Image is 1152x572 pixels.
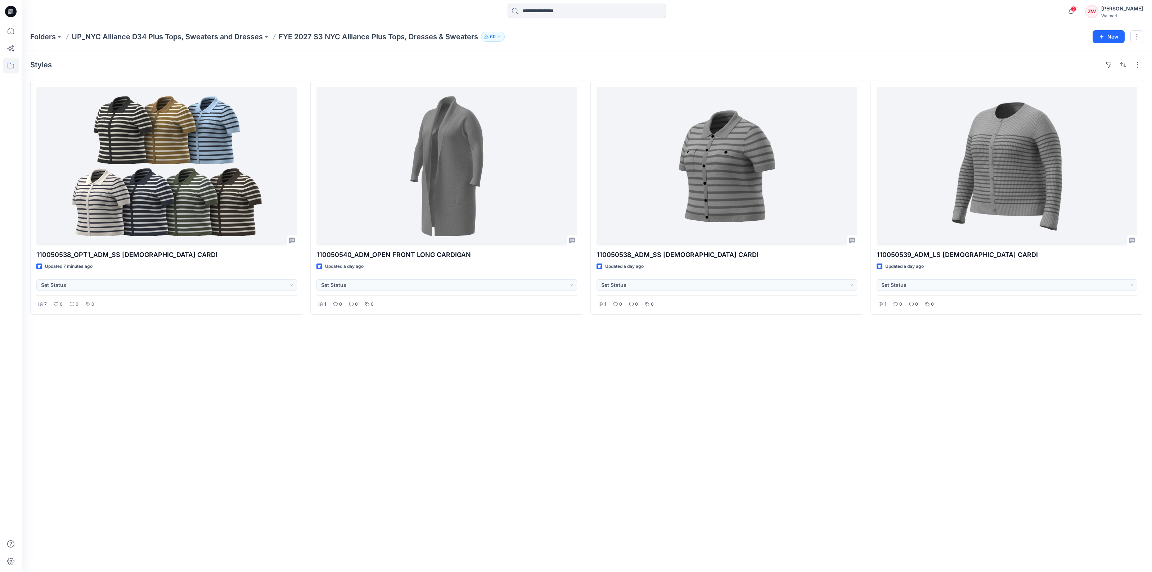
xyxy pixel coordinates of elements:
p: 0 [931,301,934,308]
div: Walmart [1101,13,1143,18]
p: Updated a day ago [885,263,924,270]
p: 0 [91,301,94,308]
button: New [1093,30,1125,43]
div: ZW [1085,5,1098,18]
p: 0 [635,301,638,308]
p: 0 [619,301,622,308]
p: 0 [371,301,374,308]
span: 2 [1071,6,1076,12]
a: 110050538_ADM_SS LADY CARDI [597,87,857,246]
button: 60 [481,32,505,42]
p: 60 [490,33,496,41]
p: 110050539_ADM_LS [DEMOGRAPHIC_DATA] CARDI [877,250,1137,260]
p: 110050538_ADM_SS [DEMOGRAPHIC_DATA] CARDI [597,250,857,260]
p: 0 [899,301,902,308]
p: 0 [651,301,654,308]
a: 110050539_ADM_LS LADY CARDI [877,87,1137,246]
p: 110050540_ADM_OPEN FRONT LONG CARDIGAN [316,250,577,260]
p: 0 [60,301,63,308]
h4: Styles [30,60,52,69]
p: 0 [355,301,358,308]
p: 0 [339,301,342,308]
p: Updated a day ago [325,263,364,270]
a: 110050538_OPT1_ADM_SS LADY CARDI [36,87,297,246]
p: 110050538_OPT1_ADM_SS [DEMOGRAPHIC_DATA] CARDI [36,250,297,260]
a: UP_NYC Alliance D34 Plus Tops, Sweaters and Dresses [72,32,263,42]
p: 0 [915,301,918,308]
div: [PERSON_NAME] [1101,4,1143,13]
p: 7 [44,301,47,308]
a: 110050540_ADM_OPEN FRONT LONG CARDIGAN [316,87,577,246]
p: Updated 7 minutes ago [45,263,93,270]
a: Folders [30,32,56,42]
p: 1 [885,301,886,308]
p: 1 [324,301,326,308]
p: 1 [604,301,606,308]
p: 0 [76,301,78,308]
p: Updated a day ago [605,263,644,270]
p: FYE 2027 S3 NYC Alliance Plus Tops, Dresses & Sweaters [279,32,478,42]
